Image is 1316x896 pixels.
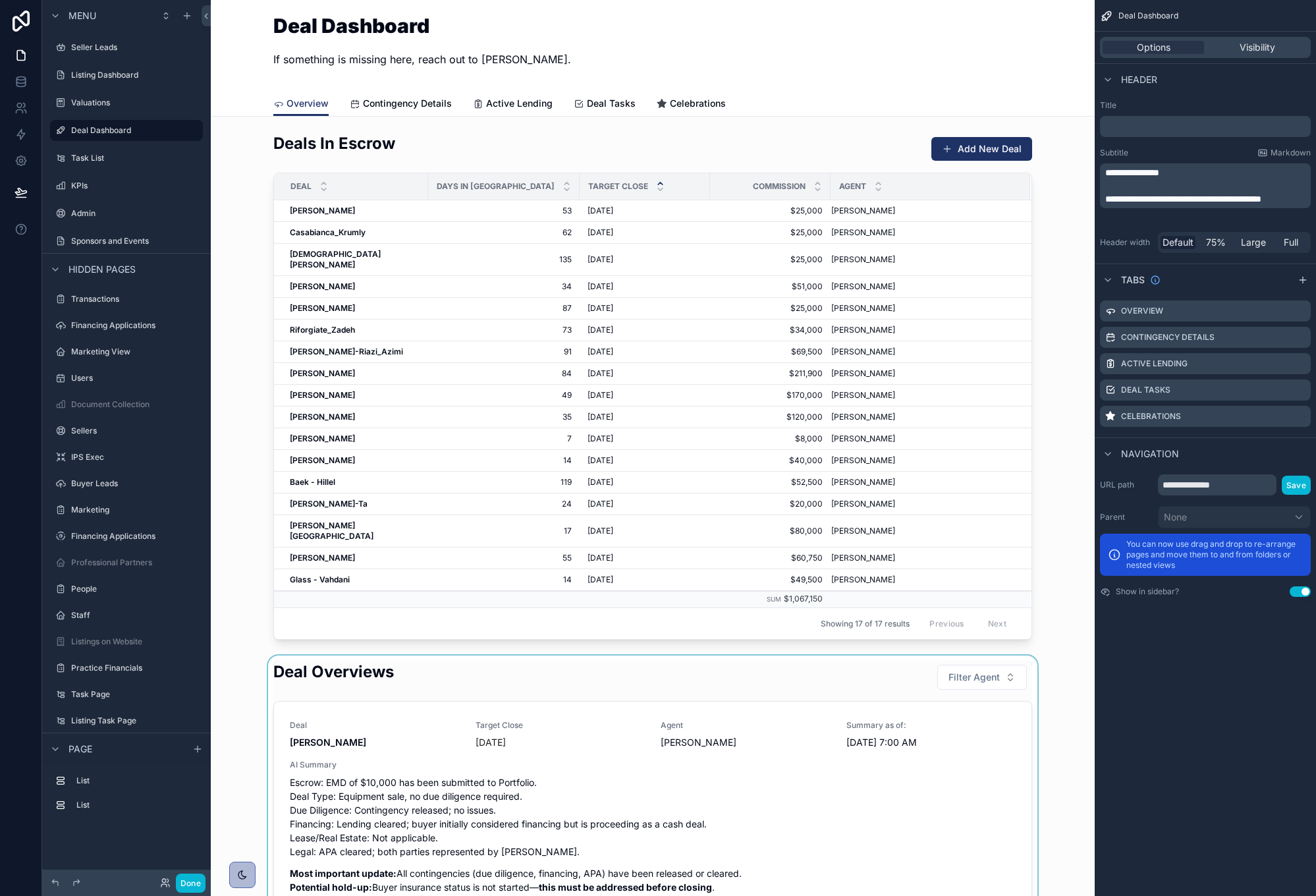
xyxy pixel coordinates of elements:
label: Seller Leads [71,42,200,53]
label: List [76,800,198,810]
span: Showing 17 of 17 results [821,619,910,629]
span: Overview [287,97,329,110]
label: Header width [1100,237,1153,248]
label: Document Collection [71,399,200,410]
label: Overview [1121,306,1163,316]
a: Listing Task Page [50,710,203,731]
label: Deal Dashboard [71,125,195,136]
span: Agent [839,181,866,192]
label: Financing Applications [71,320,200,331]
h1: Deal Dashboard [273,16,571,36]
a: Contingency Details [350,92,452,118]
span: Default [1163,236,1193,249]
a: Listings on Website [50,631,203,652]
label: Admin [71,208,200,219]
a: Staff [50,605,203,626]
span: Full [1284,236,1298,249]
label: List [76,775,198,786]
label: Task Page [71,689,200,700]
label: Listing Dashboard [71,70,200,80]
span: 75% [1206,236,1226,249]
label: Show in sidebar? [1116,586,1179,597]
a: People [50,578,203,600]
label: Sponsors and Events [71,236,200,246]
span: Visibility [1240,41,1275,54]
label: Title [1100,100,1311,111]
a: Valuations [50,92,203,113]
a: IPS Exec [50,447,203,468]
span: Deal Tasks [587,97,636,110]
a: Admin [50,203,203,224]
span: Days in [GEOGRAPHIC_DATA] [437,181,555,192]
label: Celebrations [1121,411,1181,422]
label: Contingency Details [1121,332,1215,343]
label: Valuations [71,98,200,108]
label: KPIs [71,181,200,191]
span: Hidden pages [69,263,136,276]
span: Active Lending [486,97,553,110]
div: scrollable content [42,764,211,829]
small: Sum [767,596,781,603]
div: scrollable content [1100,116,1311,137]
label: Staff [71,610,200,621]
a: Seller Leads [50,37,203,58]
label: Buyer Leads [71,478,200,489]
label: Deal Tasks [1121,385,1170,395]
a: Sponsors and Events [50,231,203,252]
a: Deal Tasks [574,92,636,118]
label: Sellers [71,426,200,436]
a: Buyer Leads [50,473,203,494]
a: Overview [273,92,329,117]
a: Task List [50,148,203,169]
label: Subtitle [1100,148,1128,158]
a: Task Page [50,684,203,705]
label: Parent [1100,512,1153,522]
span: Contingency Details [363,97,452,110]
span: Commission [753,181,806,192]
label: Task List [71,153,200,163]
label: IPS Exec [71,452,200,462]
span: Page [69,742,92,756]
a: Deal Dashboard [50,120,203,141]
span: Navigation [1121,447,1179,461]
a: Marketing [50,499,203,520]
a: Markdown [1257,148,1311,158]
a: KPIs [50,175,203,196]
a: Listing Dashboard [50,65,203,86]
label: Marketing [71,505,200,515]
label: Transactions [71,294,200,304]
p: You can now use drag and drop to re-arrange pages and move them to and from folders or nested views [1126,539,1303,571]
label: Practice Financials [71,663,200,673]
span: $1,067,150 [784,594,823,603]
a: Users [50,368,203,389]
label: People [71,584,200,594]
span: Target Close [588,181,648,192]
a: Active Lending [473,92,553,118]
label: Active Lending [1121,358,1188,369]
a: Transactions [50,289,203,310]
a: Document Collection [50,394,203,415]
a: Sellers [50,420,203,441]
span: Menu [69,9,96,22]
label: Professional Partners [71,557,200,568]
label: Listings on Website [71,636,200,647]
span: Options [1137,41,1170,54]
a: Celebrations [657,92,726,118]
a: Professional Partners [50,552,203,573]
span: Celebrations [670,97,726,110]
span: Large [1241,236,1266,249]
label: Listing Task Page [71,715,200,726]
span: None [1164,511,1187,524]
label: Users [71,373,200,383]
a: Financing Applications [50,315,203,336]
button: Done [176,874,206,893]
label: Marketing View [71,347,200,357]
a: Marketing View [50,341,203,362]
span: Header [1121,73,1157,86]
span: Deal Dashboard [1118,11,1178,21]
a: Practice Financials [50,658,203,679]
div: scrollable content [1100,163,1311,208]
span: Tabs [1121,273,1145,287]
p: If something is missing here, reach out to [PERSON_NAME]. [273,51,571,67]
button: Save [1282,476,1311,495]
